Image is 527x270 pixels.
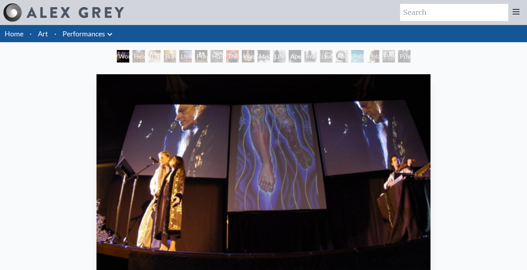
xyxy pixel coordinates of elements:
[320,50,332,63] div: Leaflets
[27,25,35,42] li: ·
[273,50,286,63] div: Life Energy
[226,50,239,63] div: The Beast
[179,50,192,63] div: Living Cross
[367,50,379,63] div: Polarity Works
[117,50,129,63] div: World Spirit
[400,4,508,21] input: Search
[304,50,317,63] div: Brain Sack
[5,29,23,38] a: Home
[398,50,411,63] div: Private Subway
[164,50,176,63] div: Burnt Offering
[351,50,364,63] div: Polar Wandering
[132,50,145,63] div: Heart Net
[289,50,301,63] div: Apex
[382,50,395,63] div: Private Billboard
[63,28,105,39] a: Performances
[195,50,207,63] div: Prayer Wheel
[336,50,348,63] div: Polar Unity
[242,50,254,63] div: Wasteland
[38,28,48,39] a: Art
[211,50,223,63] div: Human Race
[148,50,161,63] div: [DEMOGRAPHIC_DATA]
[257,50,270,63] div: Meditations on Mortality
[51,25,59,42] li: ·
